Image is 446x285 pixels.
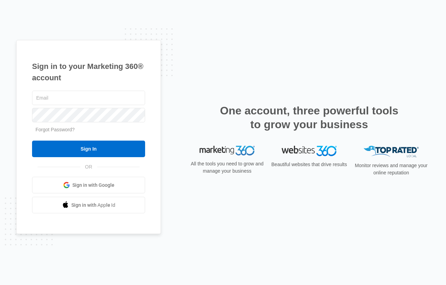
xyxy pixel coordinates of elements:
img: Marketing 360 [200,146,255,155]
p: Monitor reviews and manage your online reputation [353,162,430,176]
p: All the tools you need to grow and manage your business [189,160,266,175]
a: Sign in with Google [32,177,145,193]
h2: One account, three powerful tools to grow your business [218,104,401,131]
h1: Sign in to your Marketing 360® account [32,61,145,83]
input: Email [32,91,145,105]
input: Sign In [32,141,145,157]
img: Websites 360 [282,146,337,156]
img: Top Rated Local [364,146,419,157]
span: Sign in with Google [72,182,114,189]
a: Sign in with Apple Id [32,197,145,213]
span: Sign in with Apple Id [71,202,115,209]
p: Beautiful websites that drive results [271,161,348,168]
span: OR [80,163,97,171]
a: Forgot Password? [36,127,75,132]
